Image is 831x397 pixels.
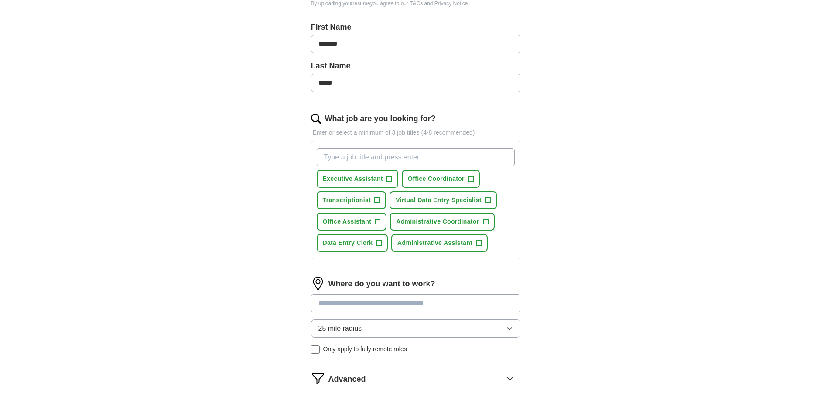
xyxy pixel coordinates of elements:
button: Office Assistant [317,213,387,231]
label: Where do you want to work? [328,278,435,290]
span: Data Entry Clerk [323,238,373,248]
span: Advanced [328,373,366,385]
button: Administrative Coordinator [390,213,494,231]
span: Transcriptionist [323,196,371,205]
a: Privacy Notice [434,0,468,7]
button: Office Coordinator [402,170,480,188]
label: First Name [311,21,520,33]
span: Office Assistant [323,217,372,226]
span: Administrative Assistant [397,238,472,248]
img: location.png [311,277,325,291]
p: Enter or select a minimum of 3 job titles (4-8 recommended) [311,128,520,137]
span: Office Coordinator [408,174,465,183]
button: Data Entry Clerk [317,234,388,252]
span: Executive Assistant [323,174,383,183]
input: Only apply to fully remote roles [311,345,320,354]
a: T&Cs [410,0,423,7]
img: filter [311,371,325,385]
img: search.png [311,114,321,124]
span: Only apply to fully remote roles [323,345,407,354]
span: 25 mile radius [318,323,362,334]
button: Virtual Data Entry Specialist [390,191,497,209]
input: Type a job title and press enter [317,148,515,166]
span: Virtual Data Entry Specialist [396,196,482,205]
span: Administrative Coordinator [396,217,479,226]
label: Last Name [311,60,520,72]
button: Executive Assistant [317,170,398,188]
label: What job are you looking for? [325,113,436,125]
button: Transcriptionist [317,191,386,209]
button: 25 mile radius [311,319,520,338]
button: Administrative Assistant [391,234,488,252]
